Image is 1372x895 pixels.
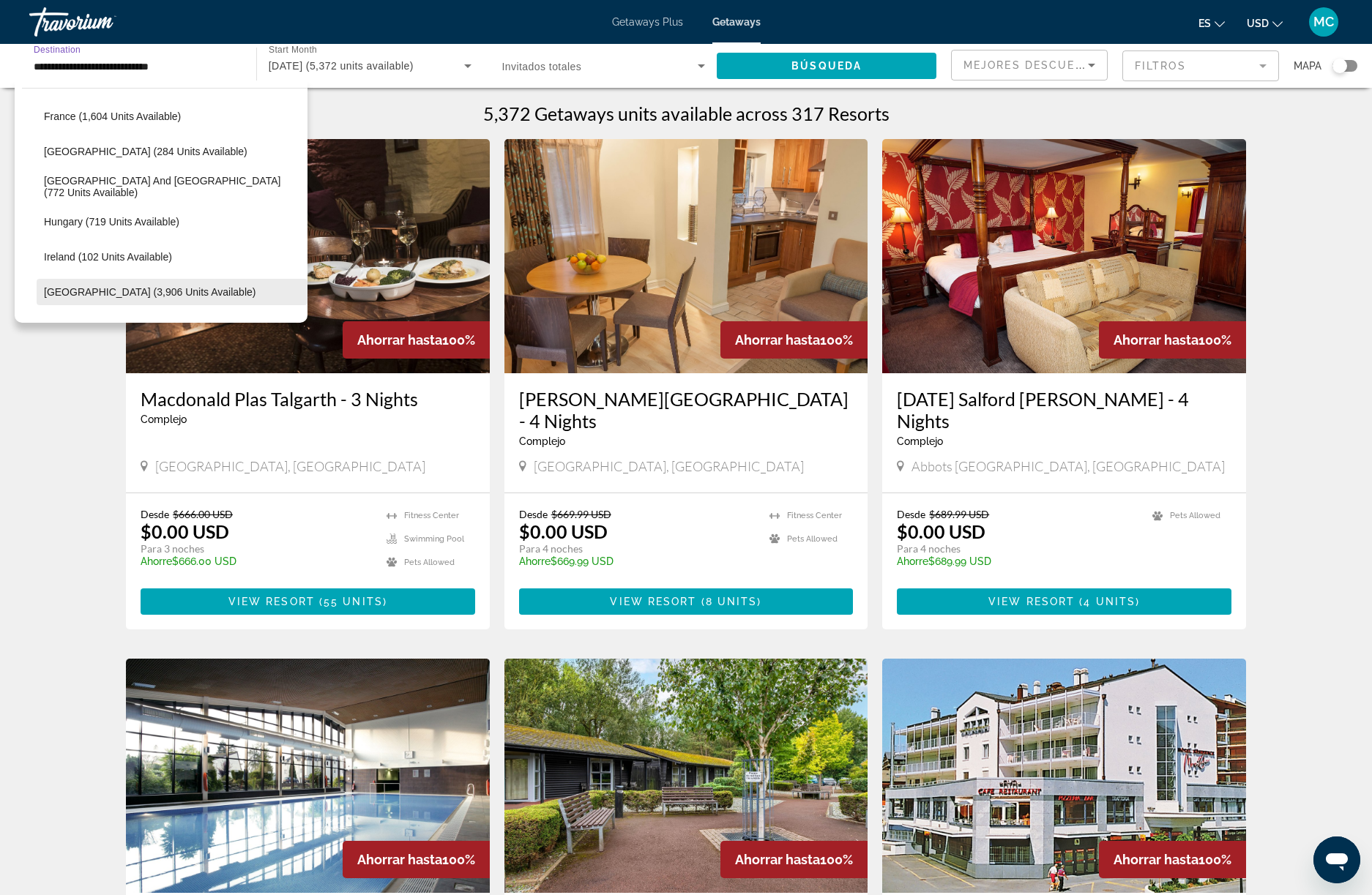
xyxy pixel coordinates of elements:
[897,555,928,567] span: Ahorre
[44,175,300,198] span: [GEOGRAPHIC_DATA] and [GEOGRAPHIC_DATA] (772 units available)
[37,244,307,270] button: Ireland (102 units available)
[1170,511,1220,520] span: Pets Allowed
[324,596,383,607] span: 55 units
[1313,15,1334,29] span: MC
[343,321,490,359] div: 100%
[269,60,414,72] span: [DATE] (5,372 units available)
[897,555,1138,567] p: $689.99 USD
[1198,12,1225,34] button: Change language
[1305,7,1343,37] button: User Menu
[791,60,862,72] span: Búsqueda
[269,45,317,55] span: Start Month
[519,555,756,567] p: $669.99 USD
[357,852,442,867] span: Ahorrar hasta
[141,542,372,555] p: Para 3 noches
[1075,596,1140,607] span: ( )
[706,596,758,607] span: 8 units
[988,596,1075,607] span: View Resort
[404,534,464,544] span: Swimming Pool
[519,588,854,615] button: View Resort(8 units)
[141,520,229,542] p: $0.00 USD
[610,596,696,607] span: View Resort
[141,388,475,410] a: Macdonald Plas Talgarth - 3 Nights
[343,841,490,878] div: 100%
[141,555,172,567] span: Ahorre
[44,251,172,263] span: Ireland (102 units available)
[126,659,490,893] img: 0324O01X.jpg
[483,102,890,124] h1: 5,372 Getaways units available across 317 Resorts
[519,555,551,567] span: Ahorre
[404,558,455,567] span: Pets Allowed
[1114,332,1198,348] span: Ahorrar hasta
[911,458,1225,474] span: Abbots [GEOGRAPHIC_DATA], [GEOGRAPHIC_DATA]
[126,139,490,373] img: 1846O01X.jpg
[44,216,179,228] span: Hungary (719 units available)
[551,508,611,520] span: $669.99 USD
[534,458,804,474] span: [GEOGRAPHIC_DATA], [GEOGRAPHIC_DATA]
[735,332,820,348] span: Ahorrar hasta
[519,508,548,520] span: Desde
[519,388,854,432] a: [PERSON_NAME][GEOGRAPHIC_DATA] - 4 Nights
[720,321,868,359] div: 100%
[1247,12,1283,34] button: Change currency
[1247,18,1269,29] span: USD
[37,68,307,94] button: Finland (2,500 units available)
[717,53,936,79] button: Búsqueda
[141,588,475,615] button: View Resort(55 units)
[519,542,756,555] p: Para 4 noches
[697,596,762,607] span: ( )
[1114,852,1198,867] span: Ahorrar hasta
[44,286,256,298] span: [GEOGRAPHIC_DATA] (3,906 units available)
[29,3,176,41] a: Travorium
[929,508,989,520] span: $689.99 USD
[1198,18,1211,29] span: es
[228,596,315,607] span: View Resort
[882,659,1246,893] img: 3466E01X.jpg
[37,209,307,235] button: Hungary (719 units available)
[155,458,425,474] span: [GEOGRAPHIC_DATA], [GEOGRAPHIC_DATA]
[897,520,985,542] p: $0.00 USD
[504,139,868,373] img: 1916I01X.jpg
[963,59,1110,71] span: Mejores descuentos
[519,520,608,542] p: $0.00 USD
[315,596,387,607] span: ( )
[897,508,925,520] span: Desde
[963,56,1095,74] mat-select: Sort by
[44,111,181,122] span: France (1,604 units available)
[897,435,943,447] span: Complejo
[34,45,81,54] span: Destination
[519,435,565,447] span: Complejo
[37,314,307,340] button: Netherlands (812 units available)
[502,61,582,72] span: Invitados totales
[173,508,233,520] span: $666.00 USD
[712,16,761,28] a: Getaways
[141,508,169,520] span: Desde
[37,279,307,305] button: [GEOGRAPHIC_DATA] (3,906 units available)
[37,138,307,165] button: [GEOGRAPHIC_DATA] (284 units available)
[141,555,372,567] p: $666.00 USD
[787,511,842,520] span: Fitness Center
[787,534,838,544] span: Pets Allowed
[897,588,1231,615] button: View Resort(4 units)
[1294,56,1321,76] span: Mapa
[735,852,820,867] span: Ahorrar hasta
[37,173,307,200] button: [GEOGRAPHIC_DATA] and [GEOGRAPHIC_DATA] (772 units available)
[141,413,187,425] span: Complejo
[1084,596,1136,607] span: 4 units
[504,659,868,893] img: 1857E01X.jpg
[44,146,247,157] span: [GEOGRAPHIC_DATA] (284 units available)
[897,542,1138,555] p: Para 4 noches
[1099,841,1246,878] div: 100%
[1122,50,1279,82] button: Filter
[1099,321,1246,359] div: 100%
[882,139,1246,373] img: DM88I01X.jpg
[720,841,868,878] div: 100%
[897,388,1231,432] a: [DATE] Salford [PERSON_NAME] - 4 Nights
[1313,836,1360,883] iframe: Botón para iniciar la ventana de mensajería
